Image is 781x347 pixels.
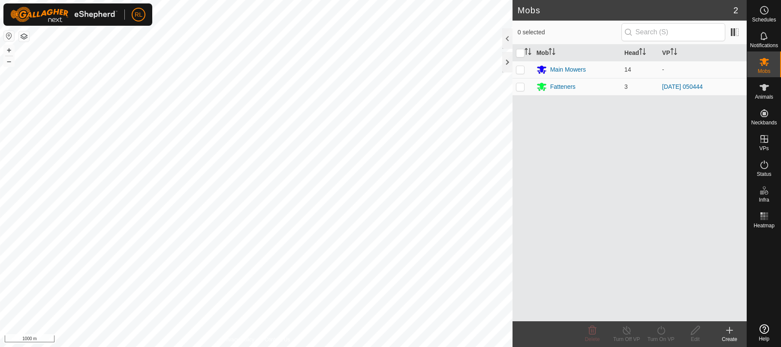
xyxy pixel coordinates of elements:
th: Mob [533,45,621,61]
span: Mobs [758,69,770,74]
input: Search (S) [621,23,725,41]
p-sorticon: Activate to sort [549,49,555,56]
button: + [4,45,14,55]
span: Delete [585,336,600,342]
span: 3 [624,83,628,90]
th: VP [659,45,747,61]
button: Map Layers [19,31,29,42]
div: Fatteners [550,82,576,91]
a: Contact Us [265,336,290,344]
button: Reset Map [4,31,14,41]
span: Infra [759,197,769,202]
span: Notifications [750,43,778,48]
a: [DATE] 050444 [662,83,703,90]
th: Head [621,45,659,61]
span: RL [135,10,142,19]
span: VPs [759,146,769,151]
td: - [659,61,747,78]
h2: Mobs [518,5,733,15]
span: 14 [624,66,631,73]
span: Heatmap [754,223,775,228]
span: 0 selected [518,28,621,37]
a: Privacy Policy [222,336,254,344]
img: Gallagher Logo [10,7,118,22]
a: Help [747,321,781,345]
div: Turn Off VP [609,335,644,343]
span: 2 [733,4,738,17]
div: Main Mowers [550,65,586,74]
div: Edit [678,335,712,343]
p-sorticon: Activate to sort [525,49,531,56]
span: Animals [755,94,773,100]
button: – [4,56,14,66]
span: Status [757,172,771,177]
div: Turn On VP [644,335,678,343]
span: Help [759,336,769,341]
span: Schedules [752,17,776,22]
div: Create [712,335,747,343]
p-sorticon: Activate to sort [670,49,677,56]
span: Neckbands [751,120,777,125]
p-sorticon: Activate to sort [639,49,646,56]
